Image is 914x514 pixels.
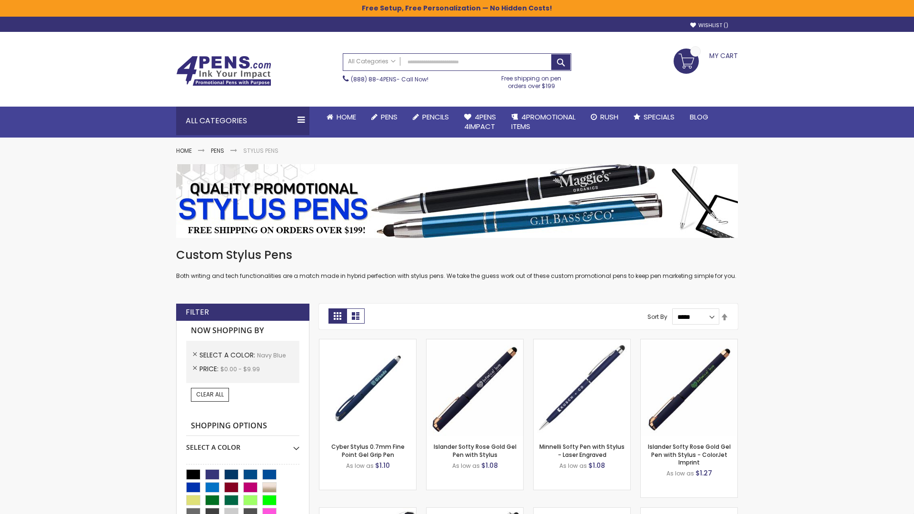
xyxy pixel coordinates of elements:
a: Cyber Stylus 0.7mm Fine Point Gel Grip Pen [331,443,405,458]
a: Clear All [191,388,229,401]
a: Islander Softy Rose Gold Gel Pen with Stylus - ColorJet Imprint-Navy Blue [641,339,737,347]
span: All Categories [348,58,396,65]
span: Home [337,112,356,122]
img: Islander Softy Rose Gold Gel Pen with Stylus-Navy Blue [427,339,523,436]
span: Pencils [422,112,449,122]
span: Specials [644,112,675,122]
div: Both writing and tech functionalities are a match made in hybrid perfection with stylus pens. We ... [176,247,738,280]
img: Islander Softy Rose Gold Gel Pen with Stylus - ColorJet Imprint-Navy Blue [641,339,737,436]
span: Clear All [196,390,224,398]
strong: Shopping Options [186,416,299,436]
a: (888) 88-4PENS [351,75,397,83]
span: As low as [346,462,374,470]
span: Blog [690,112,708,122]
span: $1.27 [695,468,712,478]
img: Minnelli Softy Pen with Stylus - Laser Engraved-Navy Blue [534,339,630,436]
span: $0.00 - $9.99 [220,365,260,373]
img: Cyber Stylus 0.7mm Fine Point Gel Grip Pen-Navy Blue [319,339,416,436]
span: Select A Color [199,350,257,360]
span: Navy Blue [257,351,286,359]
a: 4PROMOTIONALITEMS [504,107,583,138]
a: Minnelli Softy Pen with Stylus - Laser Engraved [539,443,625,458]
a: Islander Softy Rose Gold Gel Pen with Stylus [434,443,517,458]
span: As low as [452,462,480,470]
strong: Now Shopping by [186,321,299,341]
a: Wishlist [690,22,728,29]
strong: Stylus Pens [243,147,278,155]
span: 4PROMOTIONAL ITEMS [511,112,576,131]
a: Cyber Stylus 0.7mm Fine Point Gel Grip Pen-Navy Blue [319,339,416,347]
label: Sort By [647,313,667,321]
div: Select A Color [186,436,299,452]
a: Home [176,147,192,155]
a: 4Pens4impact [457,107,504,138]
span: Price [199,364,220,374]
span: Pens [381,112,397,122]
a: All Categories [343,54,400,69]
span: $1.10 [375,461,390,470]
span: As low as [559,462,587,470]
div: Free shipping on pen orders over $199 [492,71,572,90]
span: - Call Now! [351,75,428,83]
img: 4Pens Custom Pens and Promotional Products [176,56,271,86]
img: Stylus Pens [176,164,738,238]
span: As low as [666,469,694,477]
a: Specials [626,107,682,128]
a: Home [319,107,364,128]
a: Pens [364,107,405,128]
span: Rush [600,112,618,122]
a: Rush [583,107,626,128]
h1: Custom Stylus Pens [176,247,738,263]
span: $1.08 [481,461,498,470]
a: Pens [211,147,224,155]
a: Pencils [405,107,457,128]
a: Islander Softy Rose Gold Gel Pen with Stylus-Navy Blue [427,339,523,347]
a: Minnelli Softy Pen with Stylus - Laser Engraved-Navy Blue [534,339,630,347]
a: Blog [682,107,716,128]
span: $1.08 [588,461,605,470]
div: All Categories [176,107,309,135]
strong: Grid [328,308,347,324]
strong: Filter [186,307,209,317]
a: Islander Softy Rose Gold Gel Pen with Stylus - ColorJet Imprint [648,443,731,466]
span: 4Pens 4impact [464,112,496,131]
